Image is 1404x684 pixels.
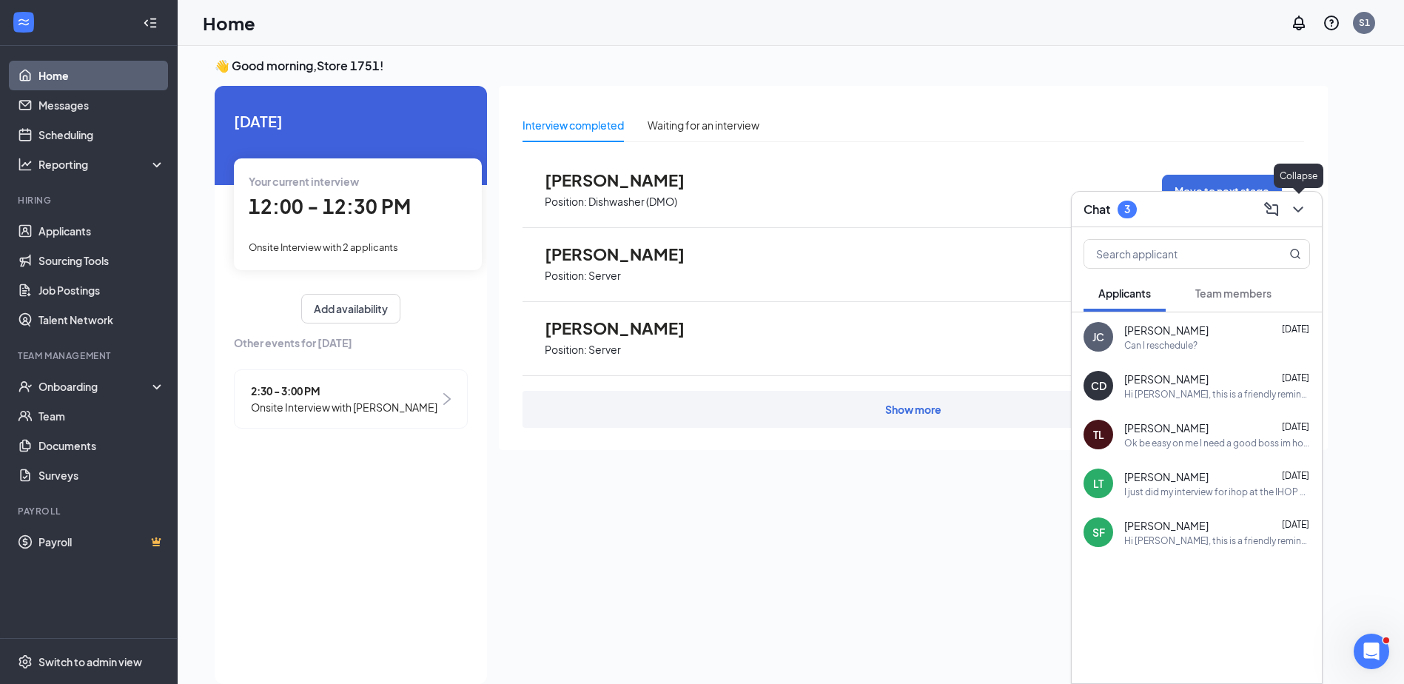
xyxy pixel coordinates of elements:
[38,90,165,120] a: Messages
[648,117,759,133] div: Waiting for an interview
[1124,388,1310,400] div: Hi [PERSON_NAME], this is a friendly reminder. Your meeting with IHOP for Dishwasher (DMO) at 175...
[234,335,468,351] span: Other events for [DATE]
[16,15,31,30] svg: WorkstreamLogo
[1162,175,1282,207] button: Move to next stage
[1289,201,1307,218] svg: ChevronDown
[545,269,587,283] p: Position:
[251,399,437,415] span: Onsite Interview with [PERSON_NAME]
[38,157,166,172] div: Reporting
[1093,476,1104,491] div: LT
[1124,339,1198,352] div: Can I reschedule?
[38,527,165,557] a: PayrollCrown
[1286,198,1310,221] button: ChevronDown
[1124,534,1310,547] div: Hi [PERSON_NAME], this is a friendly reminder. Your meeting with IHOP for Dishwasher (DMO) at 175...
[38,216,165,246] a: Applicants
[545,244,708,264] span: [PERSON_NAME]
[1289,248,1301,260] svg: MagnifyingGlass
[1282,323,1309,335] span: [DATE]
[1092,329,1104,344] div: JC
[1290,14,1308,32] svg: Notifications
[143,16,158,30] svg: Collapse
[1359,16,1370,29] div: S1
[249,194,411,218] span: 12:00 - 12:30 PM
[18,349,162,362] div: Team Management
[588,195,677,209] p: Dishwasher (DMO)
[1098,286,1151,300] span: Applicants
[38,401,165,431] a: Team
[1124,203,1130,215] div: 3
[1124,323,1209,338] span: [PERSON_NAME]
[1124,372,1209,386] span: [PERSON_NAME]
[588,269,621,283] p: Server
[249,241,398,253] span: Onsite Interview with 2 applicants
[1274,164,1323,188] div: Collapse
[38,275,165,305] a: Job Postings
[1195,286,1272,300] span: Team members
[545,170,708,190] span: [PERSON_NAME]
[38,246,165,275] a: Sourcing Tools
[588,343,621,357] p: Server
[18,194,162,207] div: Hiring
[1323,14,1340,32] svg: QuestionInfo
[545,195,587,209] p: Position:
[1124,486,1310,498] div: I just did my interview for ihop at the IHOP by the mall thank you it looks good
[301,294,400,323] button: Add availability
[249,175,359,188] span: Your current interview
[1091,378,1106,393] div: CD
[1124,420,1209,435] span: [PERSON_NAME]
[38,431,165,460] a: Documents
[1093,427,1104,442] div: TL
[1084,201,1110,218] h3: Chat
[18,505,162,517] div: Payroll
[1354,634,1389,669] iframe: Intercom live chat
[38,460,165,490] a: Surveys
[1084,240,1260,268] input: Search applicant
[18,654,33,669] svg: Settings
[545,318,708,338] span: [PERSON_NAME]
[1124,469,1209,484] span: [PERSON_NAME]
[545,343,587,357] p: Position:
[38,120,165,150] a: Scheduling
[1282,421,1309,432] span: [DATE]
[215,58,1328,74] h3: 👋 Good morning, Store 1751 !
[1263,201,1280,218] svg: ComposeMessage
[1282,519,1309,530] span: [DATE]
[203,10,255,36] h1: Home
[38,61,165,90] a: Home
[1282,470,1309,481] span: [DATE]
[38,305,165,335] a: Talent Network
[251,383,437,399] span: 2:30 - 3:00 PM
[1124,518,1209,533] span: [PERSON_NAME]
[38,654,142,669] div: Switch to admin view
[1124,437,1310,449] div: Ok be easy on me I need a good boss im homeless and live aaaalllllllllllllll the way downtown
[1282,372,1309,383] span: [DATE]
[18,379,33,394] svg: UserCheck
[18,157,33,172] svg: Analysis
[885,402,941,417] div: Show more
[234,110,468,133] span: [DATE]
[38,379,152,394] div: Onboarding
[1260,198,1283,221] button: ComposeMessage
[523,117,624,133] div: Interview completed
[1092,525,1105,540] div: SF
